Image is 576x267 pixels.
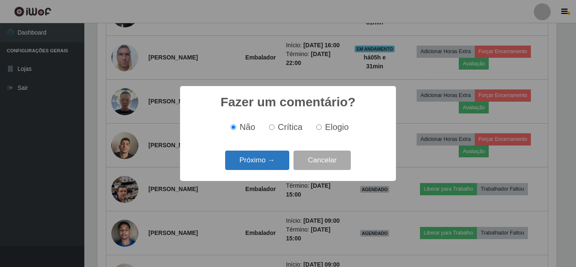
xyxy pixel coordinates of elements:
[293,151,351,170] button: Cancelar
[225,151,289,170] button: Próximo →
[231,124,236,130] input: Não
[325,122,349,132] span: Elogio
[240,122,255,132] span: Não
[278,122,303,132] span: Crítica
[221,94,355,110] h2: Fazer um comentário?
[316,124,322,130] input: Elogio
[269,124,275,130] input: Crítica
